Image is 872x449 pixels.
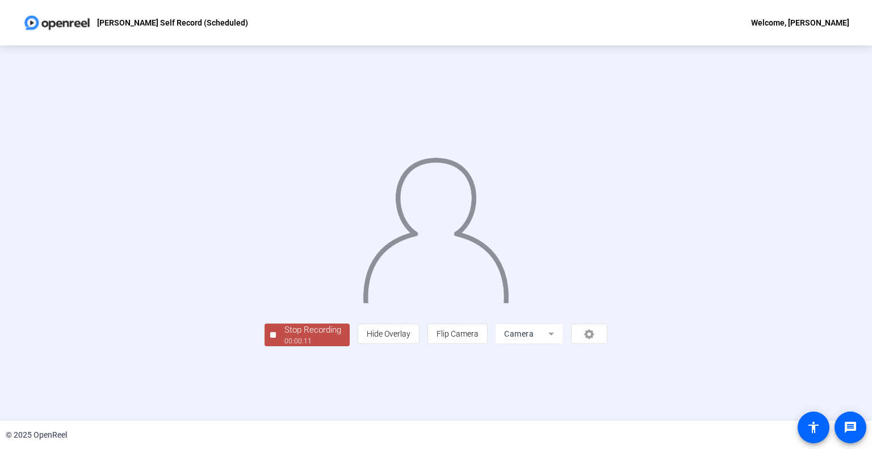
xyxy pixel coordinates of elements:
img: OpenReel logo [23,11,91,34]
div: 00:00:11 [284,336,341,346]
button: Flip Camera [427,324,488,344]
button: Hide Overlay [358,324,420,344]
span: Hide Overlay [367,329,410,338]
p: [PERSON_NAME] Self Record (Scheduled) [97,16,248,30]
div: Welcome, [PERSON_NAME] [751,16,849,30]
mat-icon: message [844,421,857,434]
div: © 2025 OpenReel [6,429,67,441]
button: Stop Recording00:00:11 [265,324,350,347]
img: overlay [362,149,510,303]
mat-icon: accessibility [807,421,820,434]
span: Flip Camera [437,329,479,338]
div: Stop Recording [284,324,341,337]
